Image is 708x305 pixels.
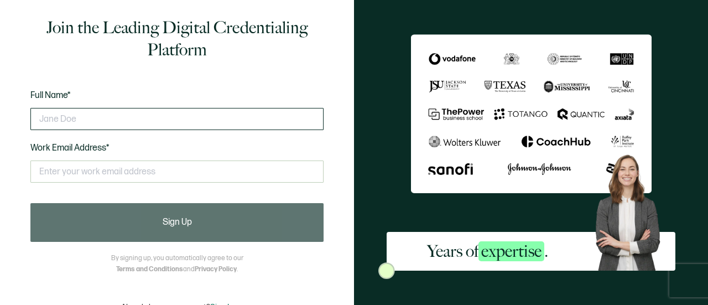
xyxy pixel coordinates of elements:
[30,203,324,242] button: Sign Up
[427,240,548,262] h2: Years of .
[30,143,110,153] span: Work Email Address*
[30,17,324,61] h1: Join the Leading Digital Credentialing Platform
[111,253,243,275] p: By signing up, you automatically agree to our and .
[411,34,652,193] img: Sertifier Signup - Years of <span class="strong-h">expertise</span>.
[589,149,675,271] img: Sertifier Signup - Years of <span class="strong-h">expertise</span>. Hero
[30,90,71,101] span: Full Name*
[163,218,192,227] span: Sign Up
[30,161,324,183] input: Enter your work email address
[478,241,544,261] span: expertise
[116,265,183,273] a: Terms and Conditions
[30,108,324,130] input: Jane Doe
[378,262,395,279] img: Sertifier Signup
[195,265,237,273] a: Privacy Policy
